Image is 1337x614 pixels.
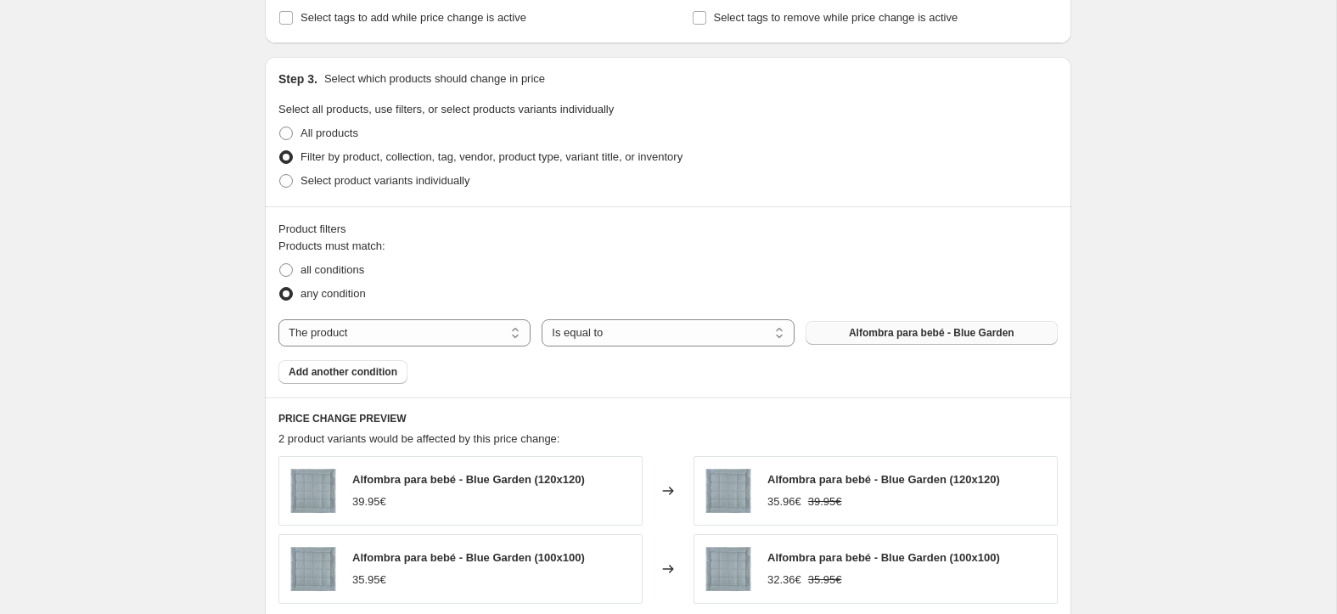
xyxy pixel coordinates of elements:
[278,103,614,115] span: Select all products, use filters, or select products variants individually
[301,287,366,300] span: any condition
[352,493,386,510] div: 39.95€
[806,321,1058,345] button: Alfombra para bebé - Blue Garden
[767,551,1000,564] span: Alfombra para bebé - Blue Garden (100x100)
[278,239,385,252] span: Products must match:
[808,572,842,589] strike: 35.95€
[301,263,364,276] span: all conditions
[352,473,585,486] span: Alfombra para bebé - Blue Garden (120x120)
[278,221,1058,238] div: Product filters
[301,150,683,163] span: Filter by product, collection, tag, vendor, product type, variant title, or inventory
[289,365,397,379] span: Add another condition
[767,473,1000,486] span: Alfombra para bebé - Blue Garden (120x120)
[767,493,801,510] div: 35.96€
[288,465,339,516] img: BlueGarden2_80x.png
[278,360,407,384] button: Add another condition
[278,432,559,445] span: 2 product variants would be affected by this price change:
[849,326,1014,340] span: Alfombra para bebé - Blue Garden
[324,70,545,87] p: Select which products should change in price
[714,11,958,24] span: Select tags to remove while price change is active
[352,551,585,564] span: Alfombra para bebé - Blue Garden (100x100)
[301,174,469,187] span: Select product variants individually
[278,70,317,87] h2: Step 3.
[703,465,754,516] img: BlueGarden2_80x.png
[767,572,801,589] div: 32.36€
[301,11,526,24] span: Select tags to add while price change is active
[278,412,1058,425] h6: PRICE CHANGE PREVIEW
[352,572,386,589] div: 35.95€
[288,544,339,594] img: BlueGarden2_80x.png
[301,127,358,139] span: All products
[703,544,754,594] img: BlueGarden2_80x.png
[808,493,842,510] strike: 39.95€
